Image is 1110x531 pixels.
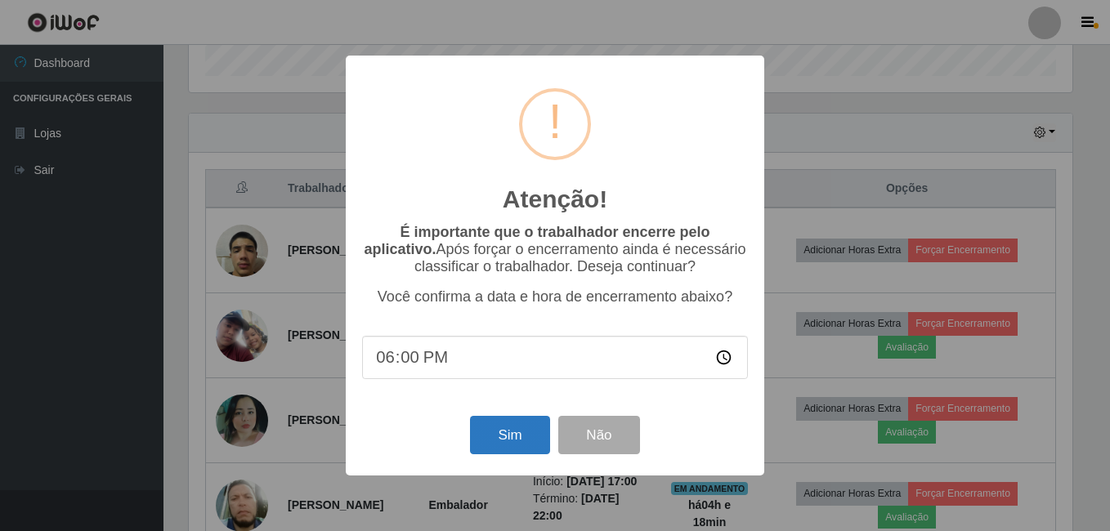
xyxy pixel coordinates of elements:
[470,416,549,454] button: Sim
[362,288,748,306] p: Você confirma a data e hora de encerramento abaixo?
[364,224,709,257] b: É importante que o trabalhador encerre pelo aplicativo.
[503,185,607,214] h2: Atenção!
[558,416,639,454] button: Não
[362,224,748,275] p: Após forçar o encerramento ainda é necessário classificar o trabalhador. Deseja continuar?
